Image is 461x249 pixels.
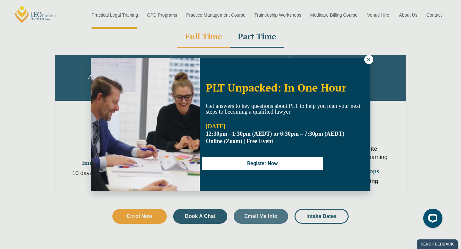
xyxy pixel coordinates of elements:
[206,123,225,130] strong: [DATE]
[206,81,346,94] span: PLT Unpacked: In One Hour
[206,138,273,144] span: Online (Zoom) | Free Event
[364,55,373,64] button: Close
[206,131,344,137] strong: 12:30pm - 1:30pm (AEDT) or 6:30pm – 7:30pm (AEDT)
[418,206,445,233] iframe: LiveChat chat widget
[202,157,323,170] button: Register Now
[206,103,360,115] span: Get answers to key questions about PLT to help you plan your next steps to becoming a qualified l...
[91,58,200,191] img: Woman in yellow blouse holding folders looking to the right and smiling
